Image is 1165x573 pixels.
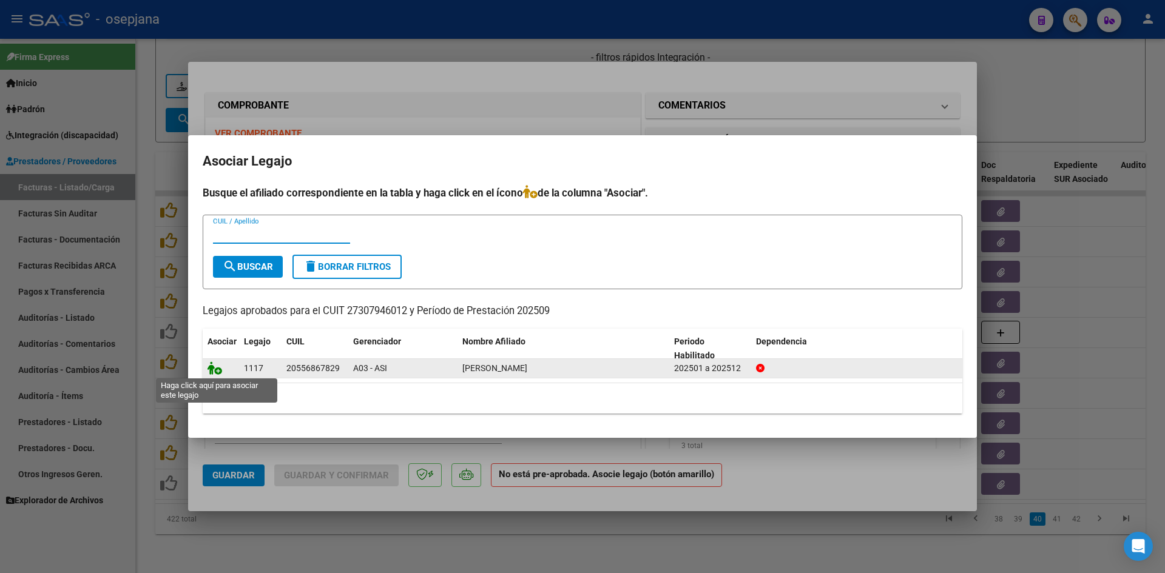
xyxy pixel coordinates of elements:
div: 1 registros [203,383,962,414]
span: Periodo Habilitado [674,337,715,360]
span: Borrar Filtros [303,261,391,272]
span: Nombre Afiliado [462,337,525,346]
div: 202501 a 202512 [674,361,746,375]
datatable-header-cell: Nombre Afiliado [458,329,669,369]
button: Borrar Filtros [292,255,402,279]
h4: Busque el afiliado correspondiente en la tabla y haga click en el ícono de la columna "Asociar". [203,185,962,201]
span: Legajo [244,337,271,346]
datatable-header-cell: Gerenciador [348,329,458,369]
datatable-header-cell: Asociar [203,329,239,369]
span: A03 - ASI [353,363,387,373]
div: Open Intercom Messenger [1124,532,1153,561]
button: Buscar [213,256,283,278]
span: CUIL [286,337,305,346]
mat-icon: delete [303,259,318,273]
datatable-header-cell: Legajo [239,329,282,369]
h2: Asociar Legajo [203,150,962,173]
datatable-header-cell: Periodo Habilitado [669,329,751,369]
span: Dependencia [756,337,807,346]
span: Buscar [223,261,273,272]
mat-icon: search [223,259,237,273]
datatable-header-cell: CUIL [282,329,348,369]
datatable-header-cell: Dependencia [751,329,963,369]
span: 1117 [244,363,263,373]
p: Legajos aprobados para el CUIT 27307946012 y Período de Prestación 202509 [203,304,962,319]
span: HERRERA TAYLOR VALENTIN [462,363,527,373]
div: 20556867829 [286,361,340,375]
span: Asociar [208,337,237,346]
span: Gerenciador [353,337,401,346]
